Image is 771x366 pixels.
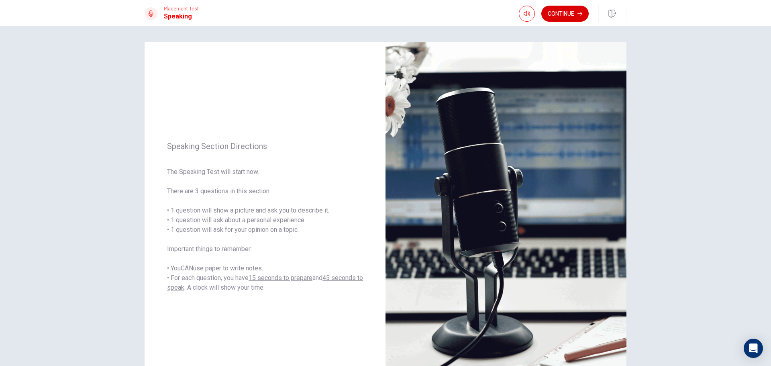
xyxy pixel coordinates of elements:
[164,12,199,21] h1: Speaking
[167,167,363,292] span: The Speaking Test will start now. There are 3 questions in this section. • 1 question will show a...
[167,141,363,151] span: Speaking Section Directions
[541,6,589,22] button: Continue
[249,274,312,282] u: 15 seconds to prepare
[744,339,763,358] div: Open Intercom Messenger
[164,6,199,12] span: Placement Test
[181,264,193,272] u: CAN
